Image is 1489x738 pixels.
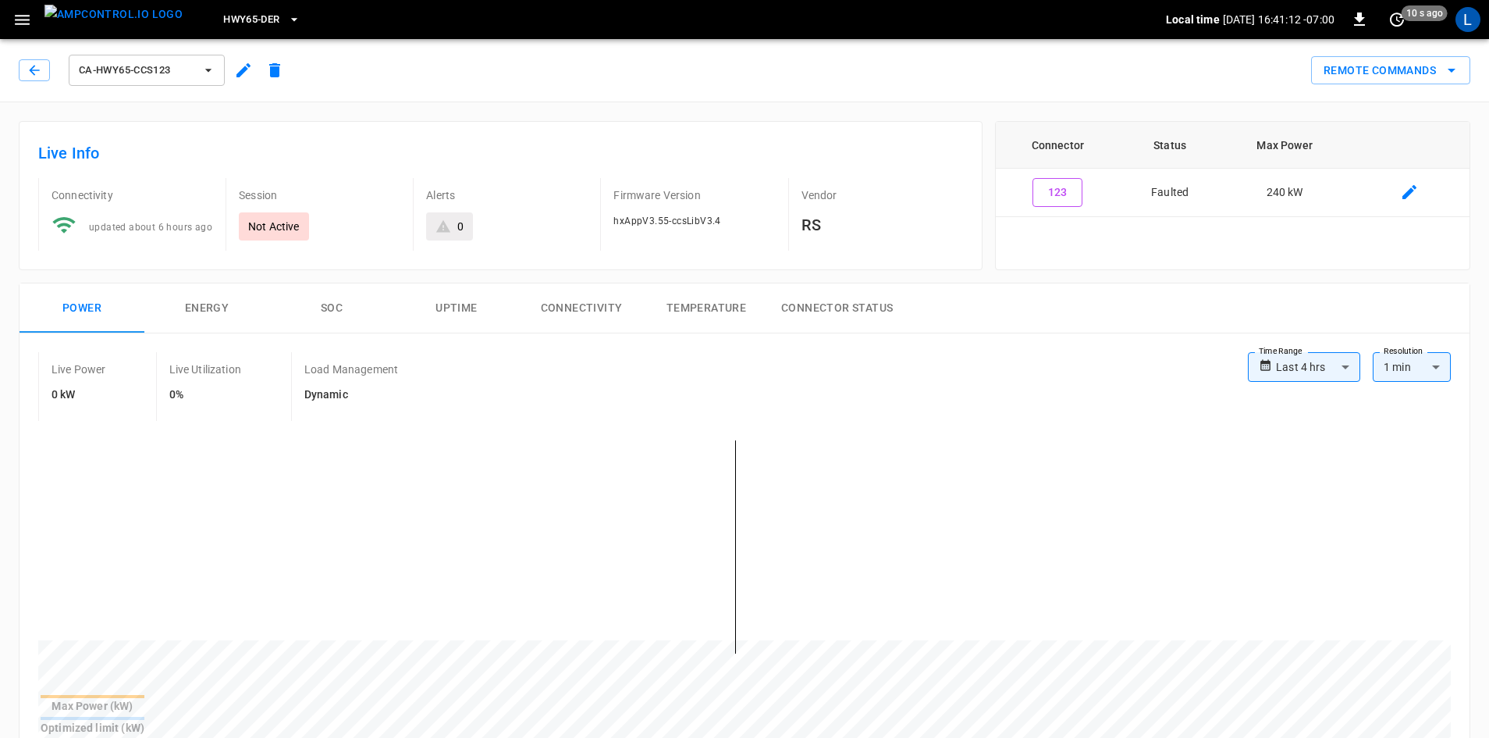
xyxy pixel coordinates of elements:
button: Power [20,283,144,333]
button: HWY65-DER [217,5,306,35]
p: Load Management [304,362,398,377]
button: Energy [144,283,269,333]
img: ampcontrol.io logo [44,5,183,24]
h6: RS [801,212,963,237]
table: connector table [996,122,1469,217]
div: Last 4 hrs [1276,352,1360,382]
label: Resolution [1384,345,1423,358]
span: updated about 6 hours ago [89,222,212,233]
p: Alerts [426,187,588,203]
p: [DATE] 16:41:12 -07:00 [1223,12,1334,27]
th: Status [1120,122,1220,169]
p: Session [239,187,400,203]
h6: 0% [169,387,241,404]
span: 10 s ago [1402,5,1448,21]
p: Not Active [248,219,300,234]
h6: Live Info [38,141,963,166]
td: Faulted [1120,169,1220,217]
th: Connector [996,122,1120,169]
div: 1 min [1373,352,1451,382]
span: ca-hwy65-ccs123 [79,62,194,80]
th: Max Power [1220,122,1349,169]
label: Time Range [1259,345,1302,358]
p: Live Power [52,362,106,377]
span: HWY65-DER [223,11,279,29]
button: ca-hwy65-ccs123 [69,55,225,86]
div: 0 [457,219,464,234]
button: 123 [1032,178,1082,207]
p: Vendor [801,187,963,203]
div: remote commands options [1311,56,1470,85]
button: Connector Status [769,283,905,333]
button: Temperature [644,283,769,333]
button: SOC [269,283,394,333]
p: Firmware Version [613,187,775,203]
div: profile-icon [1455,7,1480,32]
h6: Dynamic [304,387,398,404]
button: Uptime [394,283,519,333]
p: Connectivity [52,187,213,203]
button: set refresh interval [1384,7,1409,32]
button: Remote Commands [1311,56,1470,85]
span: hxAppV3.55-ccsLibV3.4 [613,216,720,226]
p: Live Utilization [169,362,241,377]
td: 240 kW [1220,169,1349,217]
p: Local time [1166,12,1220,27]
h6: 0 kW [52,387,106,404]
button: Connectivity [519,283,644,333]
